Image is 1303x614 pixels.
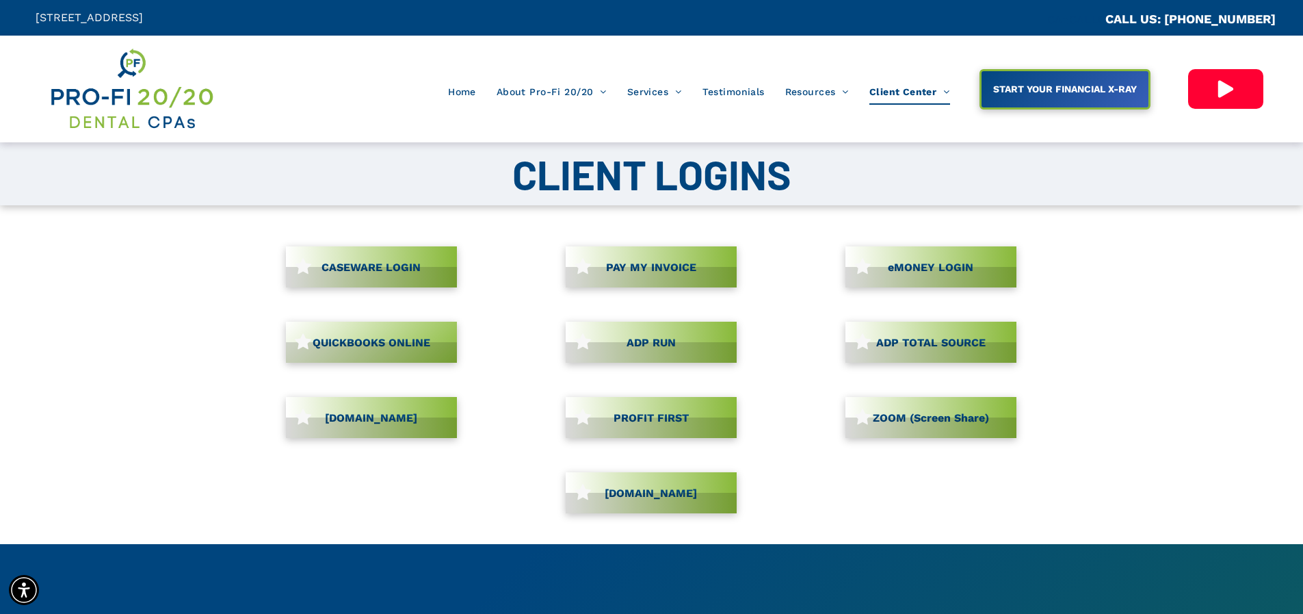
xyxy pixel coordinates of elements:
[512,149,791,199] span: CLIENT LOGINS
[868,405,994,431] span: ZOOM (Screen Share)
[845,246,1016,287] a: eMONEY LOGIN
[988,77,1142,101] span: START YOUR FINANCIAL X-RAY
[775,79,859,105] a: Resources
[317,254,425,281] span: CASEWARE LOGIN
[9,575,39,605] div: Accessibility Menu
[438,79,486,105] a: Home
[609,405,694,431] span: PROFIT FIRST
[1047,13,1105,26] span: CA::CALLC
[36,11,143,24] span: [STREET_ADDRESS]
[617,79,692,105] a: Services
[601,254,701,281] span: PAY MY INVOICE
[845,397,1016,438] a: ZOOM (Screen Share)
[859,79,960,105] a: Client Center
[600,480,702,507] span: [DOMAIN_NAME]
[871,329,990,356] span: ADP TOTAL SOURCE
[1105,12,1276,26] a: CALL US: [PHONE_NUMBER]
[286,322,457,363] a: QUICKBOOKS ONLINE
[320,405,422,431] span: [DOMAIN_NAME]
[692,79,775,105] a: Testimonials
[308,329,435,356] span: QUICKBOOKS ONLINE
[883,254,978,281] span: eMONEY LOGIN
[566,246,737,287] a: PAY MY INVOICE
[486,79,617,105] a: About Pro-Fi 20/20
[566,397,737,438] a: PROFIT FIRST
[286,397,457,438] a: [DOMAIN_NAME]
[49,46,214,132] img: Get Dental CPA Consulting, Bookkeeping, & Bank Loans
[286,246,457,287] a: CASEWARE LOGIN
[622,329,681,356] span: ADP RUN
[845,322,1016,363] a: ADP TOTAL SOURCE
[566,472,737,513] a: [DOMAIN_NAME]
[566,322,737,363] a: ADP RUN
[979,69,1150,110] a: START YOUR FINANCIAL X-RAY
